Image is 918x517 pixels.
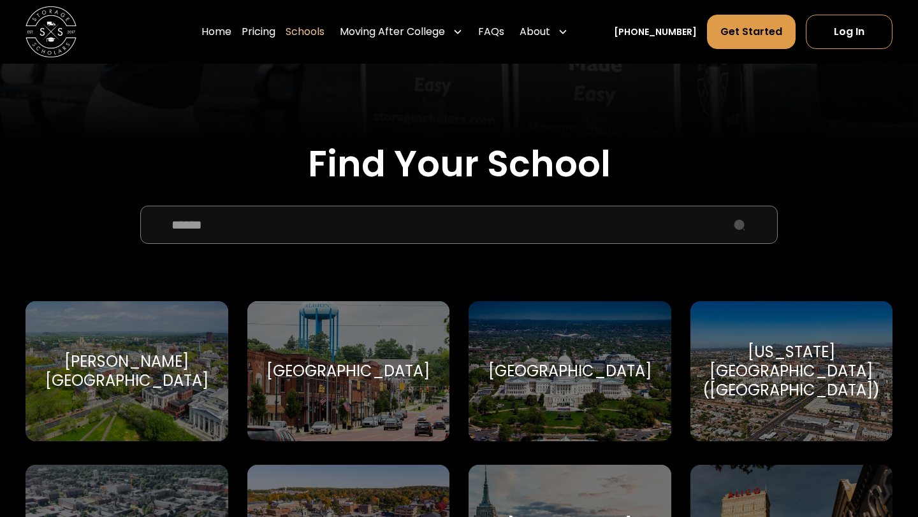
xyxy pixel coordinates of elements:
div: [PERSON_NAME][GEOGRAPHIC_DATA] [41,352,213,390]
a: home [25,6,76,57]
h2: Find Your School [25,143,892,185]
a: Go to selected school [690,301,893,441]
div: [GEOGRAPHIC_DATA] [266,362,430,381]
div: About [520,24,550,39]
div: About [514,14,573,50]
a: Pricing [242,14,275,50]
div: [GEOGRAPHIC_DATA] [488,362,652,381]
a: Log In [806,15,892,49]
a: Get Started [707,15,796,49]
a: [PHONE_NUMBER] [614,25,697,39]
img: Storage Scholars main logo [25,6,76,57]
a: Home [201,14,231,50]
a: Schools [286,14,324,50]
a: Go to selected school [469,301,671,441]
div: Moving After College [340,24,445,39]
a: FAQs [478,14,504,50]
div: Moving After College [335,14,468,50]
a: Go to selected school [247,301,450,441]
a: Go to selected school [25,301,228,441]
div: [US_STATE][GEOGRAPHIC_DATA] ([GEOGRAPHIC_DATA]) [703,343,880,400]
